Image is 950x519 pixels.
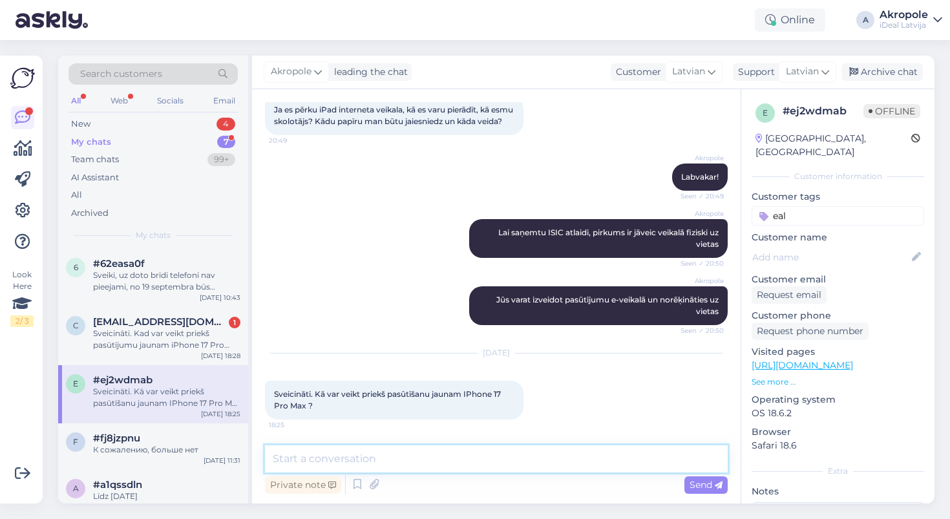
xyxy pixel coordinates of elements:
img: Askly Logo [10,66,35,90]
span: Latvian [672,65,705,79]
span: Seen ✓ 20:50 [675,259,724,268]
div: A [856,11,874,29]
div: 1 [229,317,240,328]
span: e [73,379,78,388]
div: 7 [217,136,235,149]
span: c [73,321,79,330]
p: Customer tags [752,190,924,204]
div: [DATE] [265,347,728,359]
p: Customer phone [752,309,924,323]
span: 20:49 [269,136,317,145]
span: a [73,483,79,493]
p: Safari 18.6 [752,439,924,452]
div: Support [733,65,775,79]
span: My chats [136,229,171,241]
div: Customer [611,65,661,79]
div: [DATE] 11:54 [202,502,240,512]
div: [DATE] 11:31 [204,456,240,465]
div: # ej2wdmab [783,103,863,119]
p: Visited pages [752,345,924,359]
div: Customer information [752,171,924,182]
input: Add name [752,250,909,264]
span: #62easa0f [93,258,145,270]
span: Akropole [675,276,724,286]
span: Lai saņemtu ISIC atlaidi, pirkums ir jāveic veikalā fiziski uz vietas [498,228,721,249]
div: Sveicināti. Kā var veikt priekš pasūtīšanu jaunam IPhone 17 Pro Max ? [93,386,240,409]
p: Operating system [752,393,924,407]
div: All [71,189,82,202]
div: Archived [71,207,109,220]
span: Akropole [271,65,311,79]
div: 4 [216,118,235,131]
span: #fj8jzpnu [93,432,140,444]
span: Sveicināti. Kā var veikt priekš pasūtīšanu jaunam IPhone 17 Pro Max ? [274,389,503,410]
span: Akropole [675,153,724,163]
div: Extra [752,465,924,477]
span: #a1qssdln [93,479,142,491]
div: 2 / 3 [10,315,34,327]
div: Request email [752,286,827,304]
p: Customer email [752,273,924,286]
div: iDeal Latvija [880,20,928,30]
span: Jūs varat izveidot pasūtījumu e-veikalā un norēķināties uz vietas [496,295,721,316]
div: 99+ [207,153,235,166]
div: Sveicināti. Kad var veikt priekš pasūtījumu jaunam iPhone 17 Pro Max? [93,328,240,351]
div: [DATE] 10:43 [200,293,240,302]
div: Online [755,8,825,32]
span: #ej2wdmab [93,374,153,386]
span: Send [690,479,723,491]
span: Seen ✓ 20:50 [675,326,724,335]
div: К сожалению, больше нет [93,444,240,456]
div: Socials [154,92,186,109]
p: Notes [752,485,924,498]
div: Akropole [880,10,928,20]
span: Seen ✓ 20:49 [675,191,724,201]
span: Ja es pērku iPad interneta veikala, kā es varu pierādīt, kā esmu skolotājs? Kādu papīru man būtu ... [274,105,515,126]
div: [DATE] 18:28 [201,351,240,361]
div: [GEOGRAPHIC_DATA], [GEOGRAPHIC_DATA] [755,132,911,159]
span: Akropole [675,209,724,218]
input: Add a tag [752,206,924,226]
div: New [71,118,90,131]
div: Sveiki, uz doto brīdi telefoni nav pieejami, no 19 septembra būs iespējams noformēt SmartDeal [93,270,240,293]
div: All [69,92,83,109]
span: f [73,437,78,447]
div: Look Here [10,269,34,327]
span: 6 [74,262,78,272]
div: AI Assistant [71,171,119,184]
div: Team chats [71,153,119,166]
p: Browser [752,425,924,439]
span: Latvian [786,65,819,79]
div: Archive chat [841,63,923,81]
span: 18:25 [269,420,317,430]
div: Private note [265,476,341,494]
p: OS 18.6.2 [752,407,924,420]
p: See more ... [752,376,924,388]
a: [URL][DOMAIN_NAME] [752,359,853,371]
div: Email [211,92,238,109]
div: My chats [71,136,111,149]
span: Search customers [80,67,162,81]
span: Offline [863,104,920,118]
div: Līdz [DATE] [93,491,240,502]
div: Web [108,92,131,109]
a: AkropoleiDeal Latvija [880,10,942,30]
span: e [763,108,768,118]
div: [DATE] 18:25 [201,409,240,419]
span: chiefro1920@gmail.com [93,316,227,328]
div: Request phone number [752,323,869,340]
p: Customer name [752,231,924,244]
div: leading the chat [329,65,408,79]
span: Labvakar! [681,172,719,182]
